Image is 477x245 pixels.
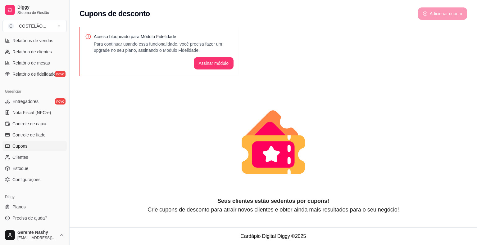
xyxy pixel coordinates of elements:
article: Crie cupons de desconto para atrair novos clientes e obter ainda mais resultados para o seu negócio! [79,205,467,214]
a: Relatório de clientes [2,47,67,57]
span: Relatório de mesas [12,60,50,66]
a: Cupons [2,141,67,151]
span: Diggy [17,5,64,10]
span: Estoque [12,165,28,171]
a: Precisa de ajuda? [2,213,67,223]
span: Entregadores [12,98,39,105]
span: Sistema de Gestão [17,10,64,15]
a: Clientes [2,152,67,162]
div: Gerenciar [2,87,67,96]
span: Clientes [12,154,28,160]
p: Para continuar usando essa funcionalidade, você precisa fazer um upgrade no seu plano, assinando ... [94,41,234,53]
span: Configurações [12,176,40,183]
a: Controle de fiado [2,130,67,140]
span: Planos [12,204,26,210]
span: [EMAIL_ADDRESS][DOMAIN_NAME] [17,235,57,240]
span: Relatórios de vendas [12,38,53,44]
span: Gerente Nashy [17,230,57,235]
span: Relatório de fidelidade [12,71,56,77]
article: Seus clientes estão sedentos por cupons! [79,197,467,205]
a: Entregadoresnovo [2,96,67,106]
a: Relatórios de vendas [2,36,67,46]
button: Select a team [2,20,67,32]
span: Controle de caixa [12,121,46,127]
a: Nota Fiscal (NFC-e) [2,108,67,118]
a: Configurações [2,175,67,185]
a: Estoque [2,163,67,173]
a: Planos [2,202,67,212]
button: Gerente Nashy[EMAIL_ADDRESS][DOMAIN_NAME] [2,228,67,243]
a: DiggySistema de Gestão [2,2,67,17]
div: Diggy [2,192,67,202]
button: Assinar módulo [194,57,234,69]
span: Cupons [12,143,27,149]
span: Relatório de clientes [12,49,52,55]
a: Relatório de mesas [2,58,67,68]
div: COSTELÃO ... [19,23,46,29]
span: Nota Fiscal (NFC-e) [12,109,51,116]
a: Relatório de fidelidadenovo [2,69,67,79]
span: C [8,23,14,29]
p: Acesso bloqueado para Módulo Fidelidade [94,33,234,40]
h2: Cupons de desconto [79,9,150,19]
div: animation [79,88,467,197]
footer: Cardápio Digital Diggy © 2025 [70,227,477,245]
a: Controle de caixa [2,119,67,129]
span: Controle de fiado [12,132,46,138]
span: Precisa de ajuda? [12,215,47,221]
